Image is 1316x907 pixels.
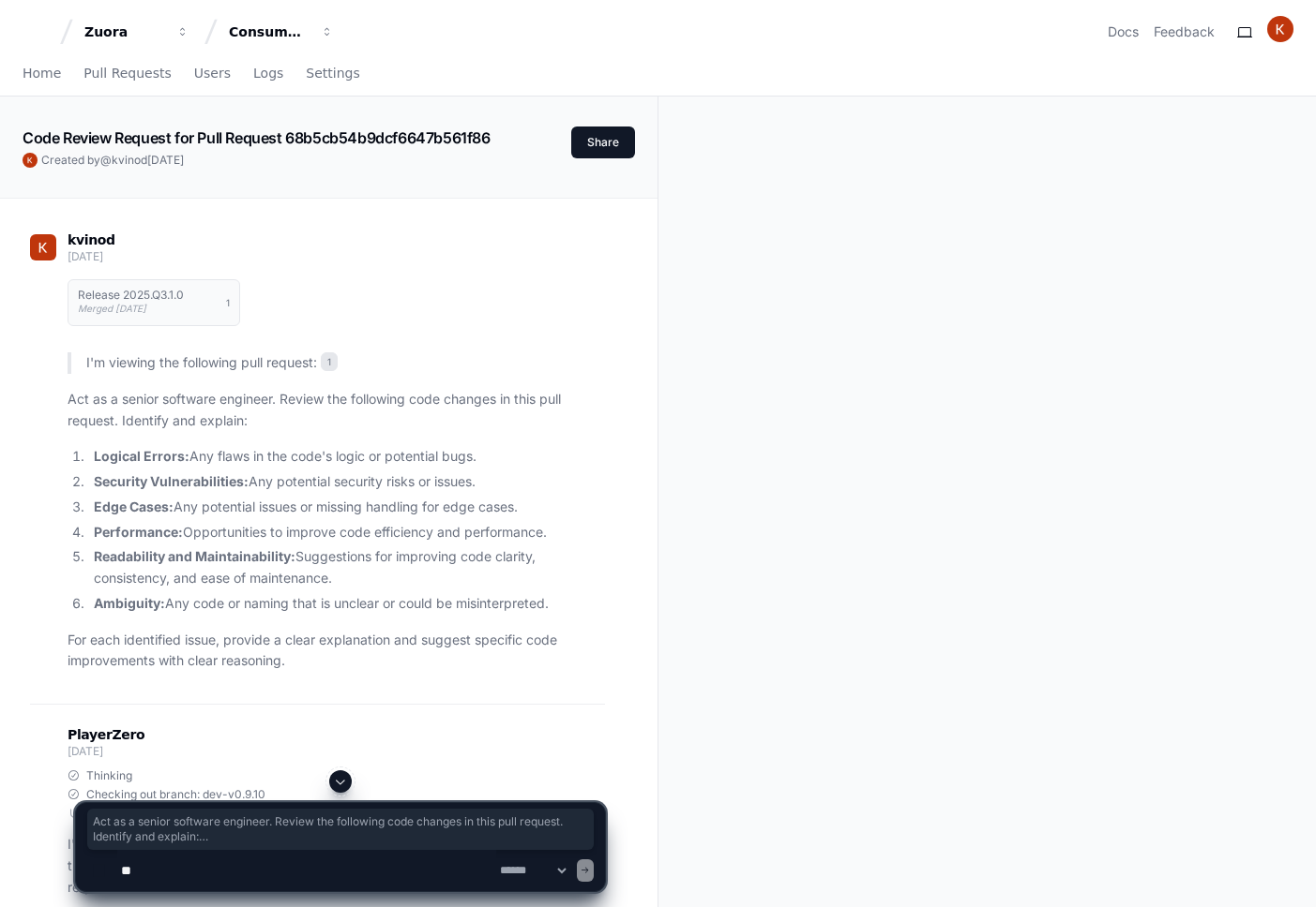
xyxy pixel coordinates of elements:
a: Pull Requests [83,52,171,96]
span: kvinod [68,232,115,247]
a: Docs [1108,22,1139,41]
button: Release 2025.Q3.1.0Merged [DATE]1 [68,279,240,326]
h1: Release 2025.Q3.1.0 [78,290,184,301]
span: [DATE] [68,744,102,758]
img: ACg8ocIO7jtkWN8S2iLRBR-u1BMcRY5-kg2T8U2dj_CWIxGKEUqXVg=s96-c [1267,16,1293,42]
p: Act as a senior software engineer. Review the following code changes in this pull request. Identi... [68,389,605,432]
a: Settings [306,52,359,96]
span: Created by [41,153,184,168]
button: Zuora [77,15,197,49]
div: Zuora [84,22,165,41]
strong: Performance: [94,524,183,540]
iframe: Open customer support [1256,845,1307,896]
span: Merged [DATE] [78,303,146,314]
strong: Logical Errors: [94,448,189,464]
span: Thinking [86,768,132,783]
li: Any code or naming that is unclear or could be misinterpreted. [88,593,605,615]
span: Act as a senior software engineer. Review the following code changes in this pull request. Identi... [93,814,588,844]
strong: Readability and Maintainability: [94,548,295,564]
button: Share [571,126,635,158]
p: I'm viewing the following pull request: [86,352,605,374]
span: [DATE] [68,249,102,263]
strong: Ambiguity: [94,595,165,611]
p: For each identified issue, provide a clear explanation and suggest specific code improvements wit... [68,630,605,673]
img: ACg8ocIO7jtkWN8S2iLRBR-u1BMcRY5-kg2T8U2dj_CWIxGKEUqXVg=s96-c [23,153,38,168]
img: ACg8ocIO7jtkWN8S2iLRBR-u1BMcRY5-kg2T8U2dj_CWIxGKEUqXVg=s96-c [30,234,56,260]
li: Any flaws in the code's logic or potential bugs. [88,446,605,468]
span: [DATE] [147,153,184,167]
span: Pull Requests [83,67,171,79]
strong: Edge Cases: [94,498,174,514]
span: Settings [306,67,359,79]
span: Users [194,67,231,79]
a: Home [23,52,61,96]
li: Any potential security risks or issues. [88,471,605,493]
a: Users [194,52,231,96]
button: Feedback [1154,22,1215,41]
li: Any potential issues or missing handling for edge cases. [88,497,605,518]
span: @ [100,153,112,167]
span: 1 [321,352,338,371]
div: Consumption [229,22,310,41]
li: Suggestions for improving code clarity, consistency, and ease of maintenance. [88,546,605,589]
span: PlayerZero [68,729,144,740]
span: Logs [253,67,283,79]
span: 1 [226,295,230,310]
span: Home [23,67,61,79]
button: Consumption [221,15,341,49]
strong: Security Vulnerabilities: [94,473,249,489]
app-text-character-animate: Code Review Request for Pull Request 68b5cb54b9dcf6647b561f86 [23,128,491,147]
span: kvinod [112,153,147,167]
li: Opportunities to improve code efficiency and performance. [88,522,605,543]
a: Logs [253,52,283,96]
